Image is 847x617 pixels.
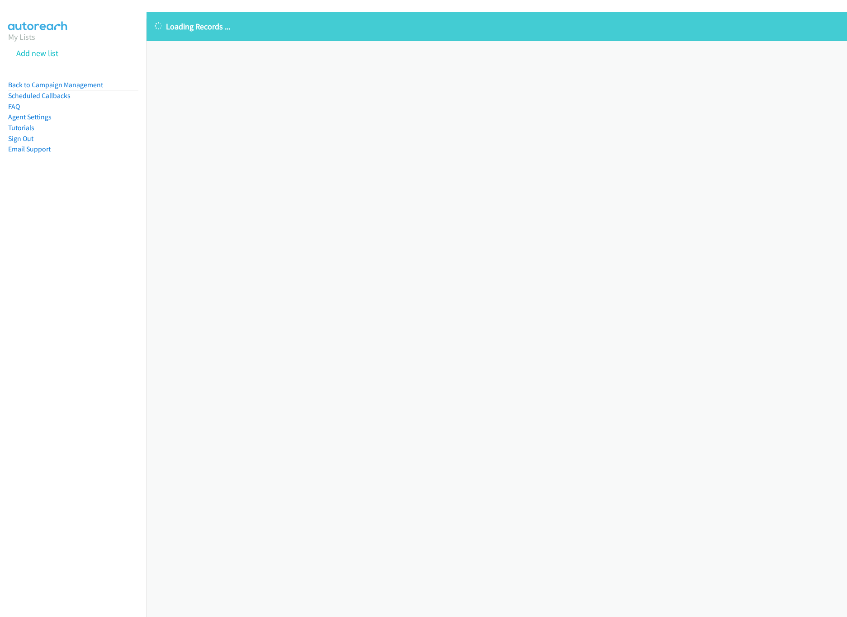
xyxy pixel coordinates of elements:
a: Email Support [8,145,51,153]
a: Tutorials [8,123,34,132]
a: Back to Campaign Management [8,80,103,89]
a: FAQ [8,102,20,111]
a: Sign Out [8,134,33,143]
p: Loading Records ... [155,20,839,33]
a: My Lists [8,32,35,42]
a: Agent Settings [8,113,52,121]
a: Add new list [16,48,58,58]
a: Scheduled Callbacks [8,91,71,100]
